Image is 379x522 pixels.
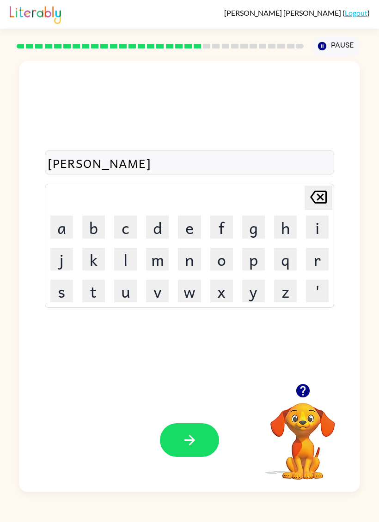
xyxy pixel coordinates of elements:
button: i [306,216,329,238]
button: Pause [312,36,360,57]
button: f [210,216,233,238]
button: j [50,248,73,270]
button: ' [306,280,329,302]
button: t [82,280,105,302]
button: e [178,216,201,238]
button: g [242,216,265,238]
div: ( ) [224,8,370,17]
button: k [82,248,105,270]
img: Literably [10,4,61,24]
button: z [274,280,297,302]
button: r [306,248,329,270]
button: v [146,280,169,302]
a: Logout [345,8,367,17]
button: u [114,280,137,302]
button: m [146,248,169,270]
button: b [82,216,105,238]
button: s [50,280,73,302]
div: [PERSON_NAME] [48,153,332,173]
button: x [210,280,233,302]
button: h [274,216,297,238]
button: y [242,280,265,302]
video: Your browser must support playing .mp4 files to use Literably. Please try using another browser. [257,389,349,481]
span: [PERSON_NAME] [PERSON_NAME] [224,8,342,17]
button: l [114,248,137,270]
button: o [210,248,233,270]
button: q [274,248,297,270]
button: p [242,248,265,270]
button: c [114,216,137,238]
button: w [178,280,201,302]
button: n [178,248,201,270]
button: a [50,216,73,238]
button: d [146,216,169,238]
